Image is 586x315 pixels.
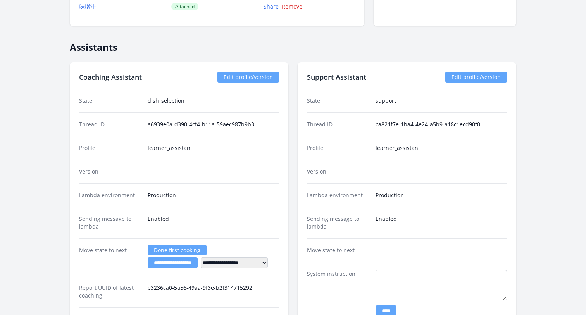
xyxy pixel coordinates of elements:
dt: State [79,97,141,105]
dt: Lambda environment [307,191,369,199]
dd: Production [376,191,507,199]
dd: support [376,97,507,105]
dd: dish_selection [148,97,279,105]
dd: ca821f7e-1ba4-4e24-a5b9-a18c1ecd90f0 [376,120,507,128]
dd: learner_assistant [148,144,279,152]
dt: Profile [79,144,141,152]
dt: State [307,97,369,105]
dt: Sending message to lambda [79,215,141,231]
dt: Lambda environment [79,191,141,199]
dd: Enabled [376,215,507,231]
dt: Sending message to lambda [307,215,369,231]
a: 味噌汁 [79,3,96,10]
dt: Thread ID [79,120,141,128]
h2: Support Assistant [307,72,366,83]
dt: Profile [307,144,369,152]
dt: Move state to next [79,246,141,268]
span: Attached [171,3,198,10]
a: Edit profile/version [445,72,507,83]
dd: Production [148,191,279,199]
a: Remove [282,3,302,10]
dd: a6939e0a-d390-4cf4-b11a-59aec987b9b3 [148,120,279,128]
dt: Version [307,168,369,176]
dd: e3236ca0-5a56-49aa-9f3e-b2f314715292 [148,284,279,300]
dd: Enabled [148,215,279,231]
dt: Move state to next [307,246,369,254]
a: Edit profile/version [217,72,279,83]
dt: Version [79,168,141,176]
dd: learner_assistant [376,144,507,152]
dt: Thread ID [307,120,369,128]
dt: Report UUID of latest coaching [79,284,141,300]
h2: Coaching Assistant [79,72,142,83]
h2: Assistants [70,35,516,53]
a: Done first cooking [148,245,207,255]
a: Share [264,3,279,10]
